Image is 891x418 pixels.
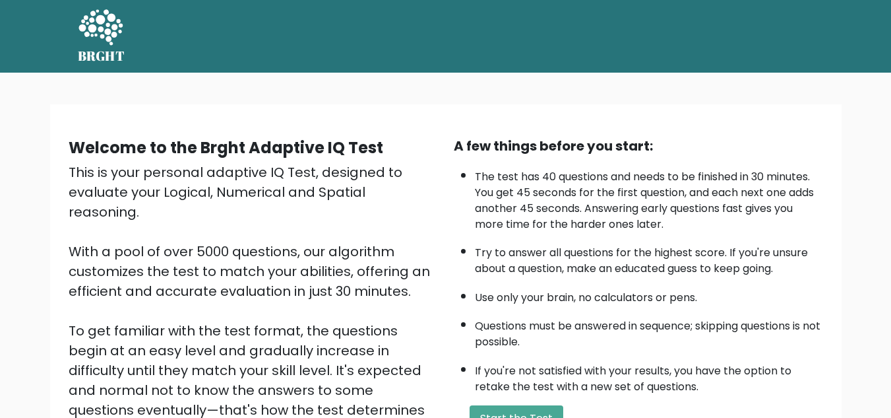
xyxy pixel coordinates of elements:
[475,357,823,395] li: If you're not satisfied with your results, you have the option to retake the test with a new set ...
[454,136,823,156] div: A few things before you start:
[475,162,823,232] li: The test has 40 questions and needs to be finished in 30 minutes. You get 45 seconds for the firs...
[78,48,125,64] h5: BRGHT
[78,5,125,67] a: BRGHT
[475,238,823,277] li: Try to answer all questions for the highest score. If you're unsure about a question, make an edu...
[69,137,383,158] b: Welcome to the Brght Adaptive IQ Test
[475,312,823,350] li: Questions must be answered in sequence; skipping questions is not possible.
[475,283,823,306] li: Use only your brain, no calculators or pens.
